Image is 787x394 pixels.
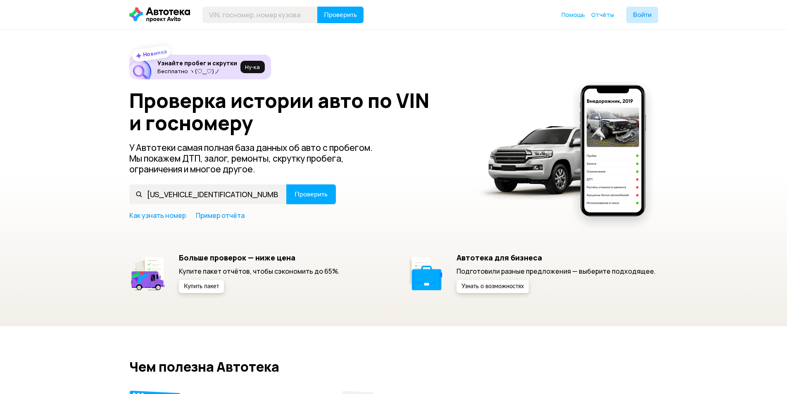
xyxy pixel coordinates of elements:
[179,280,224,293] button: Купить пакет
[317,7,364,23] button: Проверить
[142,48,167,58] strong: Новинка
[626,7,658,23] button: Войти
[129,359,658,374] h2: Чем полезна Автотека
[129,89,465,134] h1: Проверка истории авто по VIN и госномеру
[179,253,340,262] h5: Больше проверок — ниже цена
[457,253,656,262] h5: Автотека для бизнеса
[196,211,245,220] a: Пример отчёта
[286,184,336,204] button: Проверить
[202,7,318,23] input: VIN, госномер, номер кузова
[457,267,656,276] p: Подготовили разные предложения — выберите подходящее.
[633,12,651,18] span: Войти
[157,60,237,67] h6: Узнайте пробег и скрутки
[295,191,328,198] span: Проверить
[129,184,287,204] input: VIN, госномер, номер кузова
[245,64,260,70] span: Ну‑ка
[179,267,340,276] p: Купите пакет отчётов, чтобы сэкономить до 65%.
[324,12,357,18] span: Проверить
[129,142,386,174] p: У Автотеки самая полная база данных об авто с пробегом. Мы покажем ДТП, залог, ремонты, скрутку п...
[457,280,529,293] button: Узнать о возможностях
[129,211,186,220] a: Как узнать номер
[461,284,524,289] span: Узнать о возможностях
[184,284,219,289] span: Купить пакет
[561,11,585,19] a: Помощь
[157,68,237,74] p: Бесплатно ヽ(♡‿♡)ノ
[591,11,614,19] a: Отчёты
